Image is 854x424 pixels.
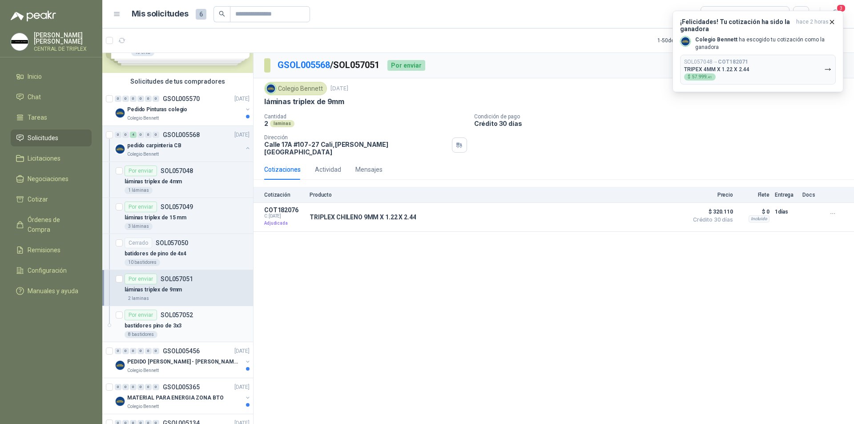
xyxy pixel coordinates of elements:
div: 0 [115,384,121,390]
div: 0 [137,384,144,390]
button: 3 [827,6,843,22]
a: GSOL005568 [278,60,330,70]
p: bastidores pino de 3x3 [125,322,181,330]
p: 1 días [775,206,797,217]
img: Company Logo [115,108,125,118]
p: [DATE] [234,347,250,355]
img: Company Logo [681,36,690,46]
img: Company Logo [115,396,125,407]
span: 3 [836,4,846,12]
div: 3 láminas [125,223,153,230]
p: SOL057049 [161,204,193,210]
p: Colegio Bennett [127,151,159,158]
div: $ [684,73,716,81]
div: 0 [130,348,137,354]
span: 57.999 [692,75,712,79]
div: 0 [137,348,144,354]
div: 0 [130,384,137,390]
span: Cotizar [28,194,48,204]
span: Configuración [28,266,67,275]
span: Manuales y ayuda [28,286,78,296]
p: SOL057048 → [684,59,748,65]
img: Company Logo [266,84,276,93]
p: [DATE] [234,95,250,103]
div: Por enviar [125,166,157,176]
span: hace 2 horas [796,18,829,32]
a: 0 0 0 0 0 0 GSOL005365[DATE] Company LogoMATERIAL PARA ENERGIA ZONA BTOColegio Bennett [115,382,251,410]
a: Por enviarSOL057052bastidores pino de 3x38 bastidores [102,306,253,342]
p: Producto [310,192,683,198]
div: 0 [145,132,152,138]
p: láminas triplex de 4mm [125,178,182,186]
p: Calle 17A #107-27 Cali , [PERSON_NAME][GEOGRAPHIC_DATA] [264,141,448,156]
p: SOL057050 [156,240,188,246]
p: [DATE] [330,85,348,93]
div: 0 [153,348,159,354]
p: GSOL005568 [163,132,200,138]
div: 2 laminas [125,295,153,302]
span: Tareas [28,113,47,122]
a: Órdenes de Compra [11,211,92,238]
div: Mensajes [355,165,383,174]
p: Cantidad [264,113,467,120]
a: Cotizar [11,191,92,208]
span: Órdenes de Compra [28,215,83,234]
a: Tareas [11,109,92,126]
p: Flete [738,192,769,198]
img: Logo peakr [11,11,56,21]
div: 0 [122,384,129,390]
div: laminas [270,120,294,127]
span: 6 [196,9,206,20]
span: Chat [28,92,41,102]
div: 0 [115,132,121,138]
a: CerradoSOL057050batidores de pino de 4x410 bastidores [102,234,253,270]
p: COT182076 [264,206,304,214]
div: Colegio Bennett [264,82,327,95]
b: Colegio Bennett [695,36,737,43]
div: 0 [145,384,152,390]
div: Cotizaciones [264,165,301,174]
img: Company Logo [11,33,28,50]
a: 0 0 0 0 0 0 GSOL005570[DATE] Company LogoPedido Pinturas colegioColegio Bennett [115,93,251,122]
span: ,41 [707,75,712,79]
span: Negociaciones [28,174,68,184]
p: / SOL057051 [278,58,380,72]
a: Chat [11,89,92,105]
a: Por enviarSOL057048láminas triplex de 4mm1 láminas [102,162,253,198]
span: Licitaciones [28,153,60,163]
button: ¡Felicidades! Tu cotización ha sido la ganadorahace 2 horas Company LogoColegio Bennett ha escogi... [673,11,843,92]
p: $ 0 [738,206,769,217]
div: 4 [130,132,137,138]
p: Colegio Bennett [127,367,159,374]
a: Manuales y ayuda [11,283,92,299]
p: TRIPLEX CHILENO 9MM X 1.22 X 2.44 [310,214,416,221]
div: 0 [122,132,129,138]
p: Adjudicada [264,219,304,228]
p: Precio [689,192,733,198]
a: Licitaciones [11,150,92,167]
p: Condición de pago [474,113,850,120]
p: TRIPEX 4MM X 1.22 X 2.44 [684,66,749,73]
span: $ 320.110 [689,206,733,217]
div: Por enviar [125,202,157,212]
div: 0 [153,96,159,102]
p: láminas triplex de 15 mm [125,214,186,222]
span: Crédito 30 días [689,217,733,222]
p: Colegio Bennett [127,115,159,122]
div: 0 [153,132,159,138]
div: 0 [122,348,129,354]
div: Incluido [749,215,769,222]
h3: ¡Felicidades! Tu cotización ha sido la ganadora [680,18,793,32]
span: search [219,11,225,17]
a: Solicitudes [11,129,92,146]
div: 0 [122,96,129,102]
div: 0 [115,96,121,102]
div: 0 [115,348,121,354]
p: [DATE] [234,131,250,139]
p: GSOL005365 [163,384,200,390]
h1: Mis solicitudes [132,8,189,20]
div: 1 - 50 de 109 [657,33,712,48]
p: CENTRAL DE TRIPLEX [34,46,92,52]
p: Entrega [775,192,797,198]
p: batidores de pino de 4x4 [125,250,186,258]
